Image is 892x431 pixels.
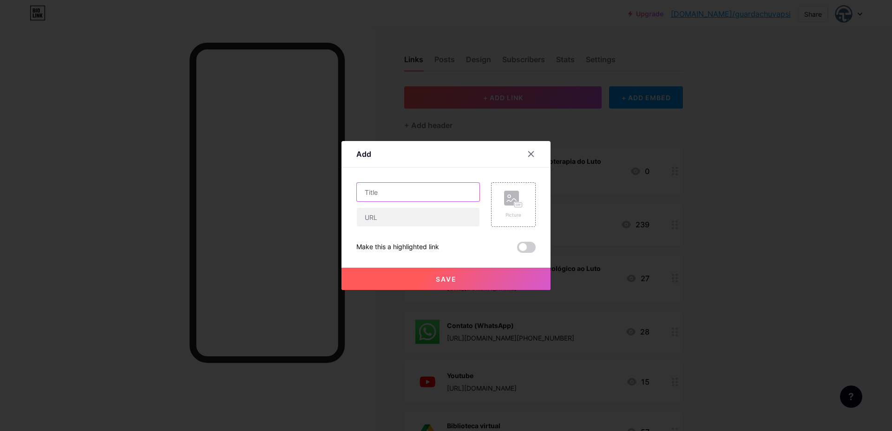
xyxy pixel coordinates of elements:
input: URL [357,208,479,226]
span: Save [436,275,457,283]
div: Picture [504,212,523,219]
div: Make this a highlighted link [356,242,439,253]
div: Add [356,148,371,160]
input: Title [357,183,479,201]
button: Save [341,268,551,290]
